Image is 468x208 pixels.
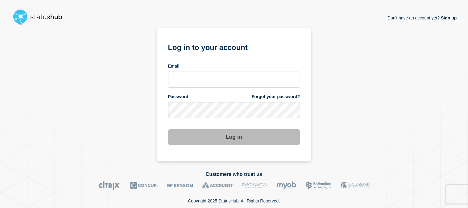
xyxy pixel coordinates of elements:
[168,102,300,118] input: password input
[306,181,332,190] img: Bottomline logo
[387,10,457,25] p: Don't have an account yet?
[276,181,296,190] img: myob logo
[168,94,188,100] span: Password
[11,7,70,27] img: StatusHub logo
[168,72,300,88] input: email input
[168,129,300,145] button: Log in
[168,63,180,69] span: Email
[130,181,158,190] img: Concur logo
[202,181,233,190] img: Accruent logo
[98,181,121,190] img: Citrix logo
[242,181,267,190] img: DataVita logo
[167,181,193,190] img: McKesson logo
[341,181,370,190] img: MSU logo
[188,198,280,203] p: Copyright 2025 StatusHub. All Rights Reserved.
[440,15,457,20] a: Sign up
[11,172,457,177] h2: Customers who trust us
[168,41,300,52] h1: Log in to your account
[252,94,300,100] a: Forgot your password?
